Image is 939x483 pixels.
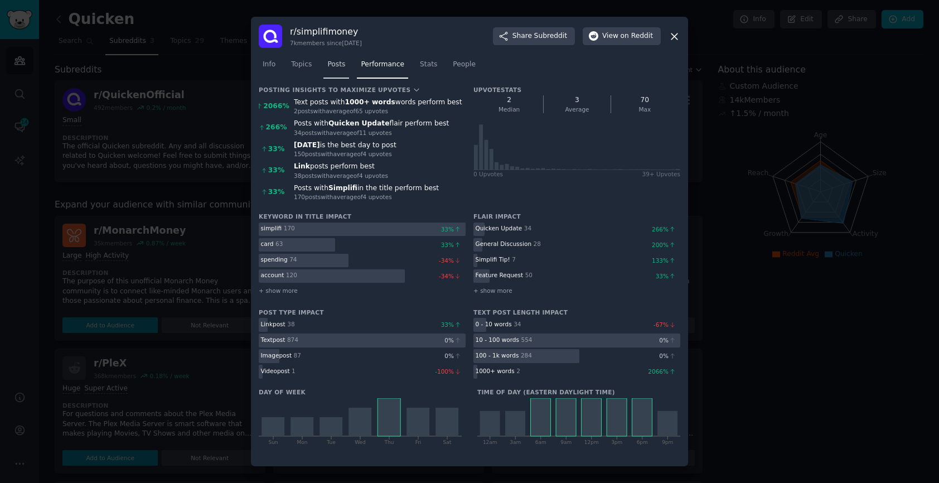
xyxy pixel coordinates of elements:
[261,255,288,263] div: spending
[323,56,349,79] a: Posts
[439,257,466,264] div: -34 %
[514,320,521,328] div: 34
[289,255,297,263] div: 74
[286,271,297,279] div: 120
[290,26,362,37] h3: r/ simplifimoney
[548,105,607,113] div: Average
[420,60,437,70] span: Stats
[480,95,539,105] div: 2
[534,240,541,248] div: 28
[476,240,532,248] div: General Discussion
[284,224,295,232] div: 170
[261,351,292,359] div: Image post
[294,162,466,172] div: posts perform best
[275,240,283,248] div: 63
[659,336,680,344] div: 0 %
[384,439,394,445] tspan: Thu
[476,320,512,328] div: 0 - 10 words
[259,212,466,220] h3: Keyword in title impact
[294,172,466,180] div: 38 post s with average of 4 upvote s
[266,123,287,133] div: 266 %
[652,257,680,264] div: 133 %
[535,439,546,445] tspan: 6am
[476,367,515,375] div: 1000+ words
[268,439,278,445] tspan: Sun
[560,439,572,445] tspan: 9am
[453,60,476,70] span: People
[476,271,524,279] div: Feature Request
[441,241,466,249] div: 33 %
[449,56,480,79] a: People
[357,56,408,79] a: Performance
[263,60,275,70] span: Info
[656,272,680,280] div: 33 %
[637,439,648,445] tspan: 6pm
[483,439,497,445] tspan: 12am
[261,271,284,279] div: account
[297,439,308,445] tspan: Mon
[294,150,466,158] div: 150 post s with average of 4 upvote s
[361,60,404,70] span: Performance
[584,439,599,445] tspan: 12pm
[259,308,466,316] h3: Post Type Impact
[287,56,316,79] a: Topics
[443,439,452,445] tspan: Sat
[259,56,279,79] a: Info
[328,184,357,192] b: Simplifi
[476,255,510,263] div: Simplifi Tip!
[292,367,296,375] div: 1
[268,166,284,176] div: 33 %
[615,105,674,113] div: Max
[294,129,466,137] div: 34 post s with average of 11 upvote s
[294,141,466,151] div: is the best day to post
[294,107,466,115] div: 2 post s with average of 65 upvote s
[287,320,294,328] div: 38
[548,95,607,105] div: 3
[473,170,503,178] div: 0 Upvote s
[525,271,533,279] div: 50
[521,351,532,359] div: 284
[439,272,466,280] div: -34 %
[326,439,336,445] tspan: Tue
[259,86,376,94] div: Posting Insights to maximize
[294,183,466,194] div: Posts with in the title perform best
[259,287,298,294] span: + show more
[524,224,531,232] div: 34
[621,31,653,41] span: on Reddit
[444,352,466,360] div: 0 %
[476,336,519,344] div: 10 - 100 words
[259,25,282,48] img: simplifimoney
[441,321,466,329] div: 33 %
[652,241,680,249] div: 200 %
[294,351,301,359] div: 87
[261,224,282,232] div: simplifi
[642,170,680,178] div: 39+ Upvotes
[476,351,519,359] div: 100 - 1k words
[261,336,285,344] div: Text post
[328,119,390,127] b: Quicken Update
[521,336,532,344] div: 554
[659,352,680,360] div: 0 %
[476,224,522,232] div: Quicken Update
[263,102,289,112] div: 2066 %
[268,187,284,197] div: 33 %
[473,287,512,294] span: + show more
[345,98,395,106] b: 1000+ words
[378,86,411,94] span: Upvotes
[327,60,345,70] span: Posts
[480,105,539,113] div: Median
[294,98,466,108] div: Text posts with words perform best
[534,31,567,41] span: Subreddit
[435,368,466,375] div: -100 %
[473,86,521,94] h3: Upvote Stats
[583,27,661,45] button: Viewon Reddit
[294,119,466,129] div: Posts with flair perform best
[259,388,462,396] h3: Day of week
[416,56,441,79] a: Stats
[294,141,320,149] b: [DATE]
[654,321,680,329] div: -67 %
[477,388,680,396] h3: Time of day ( Eastern Daylight Time )
[290,39,362,47] div: 7k members since [DATE]
[287,336,298,344] div: 874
